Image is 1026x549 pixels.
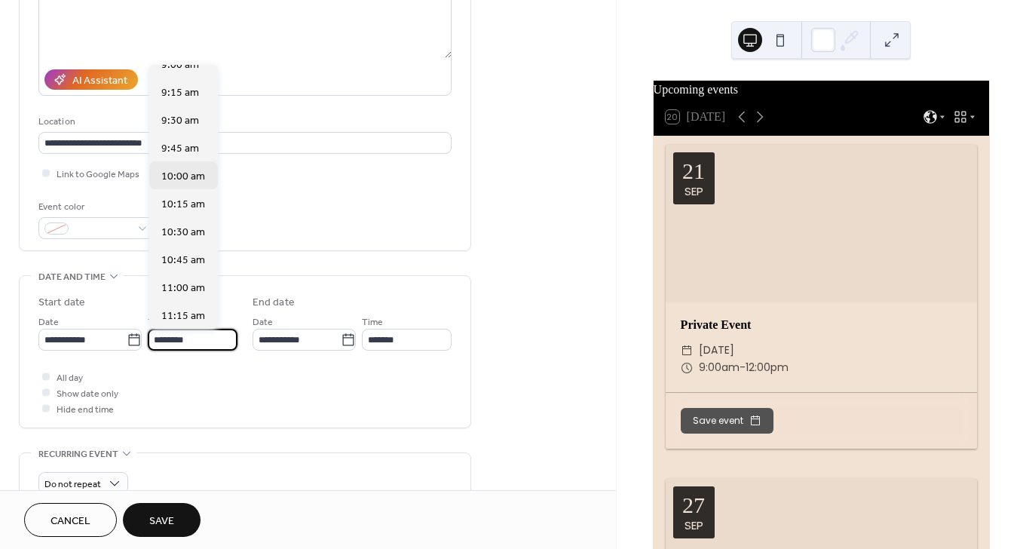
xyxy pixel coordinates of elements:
[38,295,85,311] div: Start date
[161,197,205,213] span: 10:15 am
[699,359,740,377] span: 9:00am
[57,386,118,402] span: Show date only
[148,314,169,330] span: Time
[681,408,773,434] button: Save event
[682,494,705,517] div: 27
[161,57,199,73] span: 9:00 am
[740,359,746,377] span: -
[57,370,83,386] span: All day
[38,199,152,215] div: Event color
[72,73,127,89] div: AI Assistant
[44,69,138,90] button: AI Assistant
[362,314,383,330] span: Time
[746,359,789,377] span: 12:00pm
[681,342,693,360] div: ​
[161,85,199,101] span: 9:15 am
[161,225,205,241] span: 10:30 am
[685,520,703,531] div: Sep
[253,314,273,330] span: Date
[44,476,101,493] span: Do not repeat
[57,402,114,418] span: Hide end time
[682,160,705,182] div: 21
[149,514,174,529] span: Save
[654,81,989,99] div: Upcoming events
[38,314,59,330] span: Date
[161,253,205,268] span: 10:45 am
[161,308,205,324] span: 11:15 am
[161,281,205,296] span: 11:00 am
[666,316,977,334] div: Private Event
[161,141,199,157] span: 9:45 am
[253,295,295,311] div: End date
[681,359,693,377] div: ​
[38,114,449,130] div: Location
[699,342,734,360] span: [DATE]
[685,186,703,197] div: Sep
[38,446,118,462] span: Recurring event
[161,113,199,129] span: 9:30 am
[161,169,205,185] span: 10:00 am
[24,503,117,537] button: Cancel
[123,503,201,537] button: Save
[38,269,106,285] span: Date and time
[57,167,139,182] span: Link to Google Maps
[51,514,90,529] span: Cancel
